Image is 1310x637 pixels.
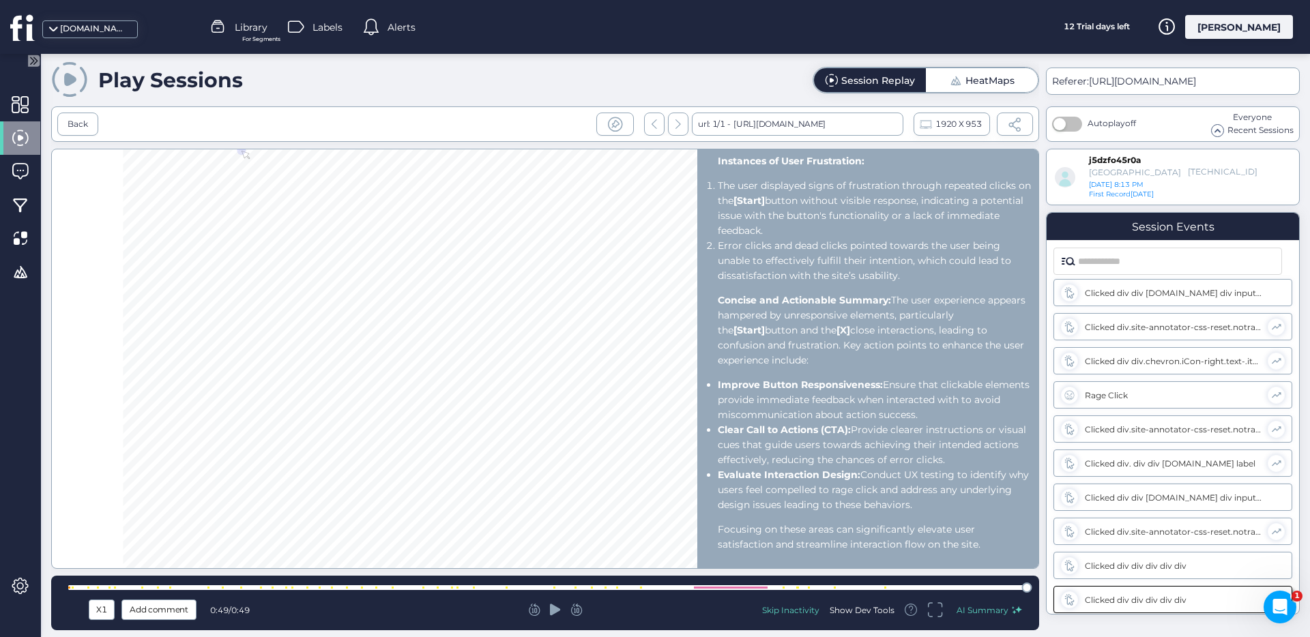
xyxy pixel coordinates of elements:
[1045,15,1148,39] div: 12 Trial days left
[965,76,1015,85] div: HeatMaps
[231,605,250,615] span: 0:49
[388,20,416,35] span: Alerts
[242,35,280,44] span: For Segments
[210,605,229,615] span: 0:49
[718,178,1032,238] li: The user displayed signs of frustration through repeated clicks on the button without visible res...
[1085,356,1261,366] div: Clicked div div.chevron.iCon-right.text-.item-content.opend div#e-1720254774466.element-wrap div....
[841,76,915,85] div: Session Replay
[235,20,267,35] span: Library
[718,422,1032,467] li: Provide clearer instructions or visual cues that guide users towards achieving their intended act...
[1088,118,1136,128] span: Autoplay
[1264,591,1296,623] iframe: Intercom live chat
[1089,190,1131,198] span: First Record
[1085,424,1261,434] div: Clicked div.site-annotator-css-reset.notranslate div div div div
[1089,75,1196,87] span: [URL][DOMAIN_NAME]
[718,379,883,391] strong: Improve Button Responsiveness:
[312,20,343,35] span: Labels
[718,469,860,481] strong: Evaluate Interaction Design:
[1211,111,1294,124] div: Everyone
[68,118,88,131] div: Back
[130,602,188,617] span: Add comment
[718,467,1032,512] li: Conduct UX testing to identify why users feel compelled to rage click and address any underlying ...
[836,324,850,336] strong: [X]
[1085,322,1261,332] div: Clicked div.site-annotator-css-reset.notranslate div div div div
[1227,124,1294,137] span: Recent Sessions
[718,238,1032,283] li: Error clicks and dead clicks pointed towards the user being unable to effectively fulfill their i...
[60,23,128,35] div: [DOMAIN_NAME]
[1052,75,1089,87] span: Referer:
[1185,15,1293,39] div: [PERSON_NAME]
[718,522,1032,552] p: Focusing on these areas can significantly elevate user satisfaction and streamline interaction fl...
[1085,390,1261,400] div: Rage Click
[1292,591,1302,602] span: 1
[957,605,1008,615] span: AI Summary
[718,155,864,167] strong: Instances of User Frustration:
[1085,492,1262,503] div: Clicked div div [DOMAIN_NAME] div input#js_2q
[1085,595,1262,605] div: Clicked div div div div div
[718,293,1032,368] p: The user experience appears hampered by unresponsive elements, particularly the button and the cl...
[1089,190,1163,199] div: [DATE]
[1085,561,1262,571] div: Clicked div div div div div
[733,324,765,336] strong: [Start]
[1085,527,1261,537] div: Clicked div.site-annotator-css-reset.notranslate div div div div
[1089,167,1181,177] div: [GEOGRAPHIC_DATA]
[92,602,111,617] div: X1
[733,194,765,207] strong: [Start]
[1132,220,1214,233] div: Session Events
[1089,180,1197,190] div: [DATE] 8:13 PM
[830,604,894,616] div: Show Dev Tools
[1085,458,1261,469] div: Clicked div. div div [DOMAIN_NAME] label
[718,377,1032,422] li: Ensure that clickable elements provide immediate feedback when interacted with to avoid miscommun...
[210,605,258,615] div: /
[718,294,891,306] strong: Concise and Actionable Summary:
[692,113,903,136] div: url: 1/1 -
[98,68,243,93] div: Play Sessions
[1188,166,1242,178] div: [TECHNICAL_ID]
[935,117,981,132] span: 1920 X 953
[1125,118,1136,128] span: off
[1085,288,1262,298] div: Clicked div div [DOMAIN_NAME] div input#js_21
[762,604,819,616] div: Skip Inactivity
[718,424,851,436] strong: Clear Call to Actions (CTA):
[730,113,826,136] div: [URL][DOMAIN_NAME]
[1089,155,1156,166] div: j5dzfo45r0a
